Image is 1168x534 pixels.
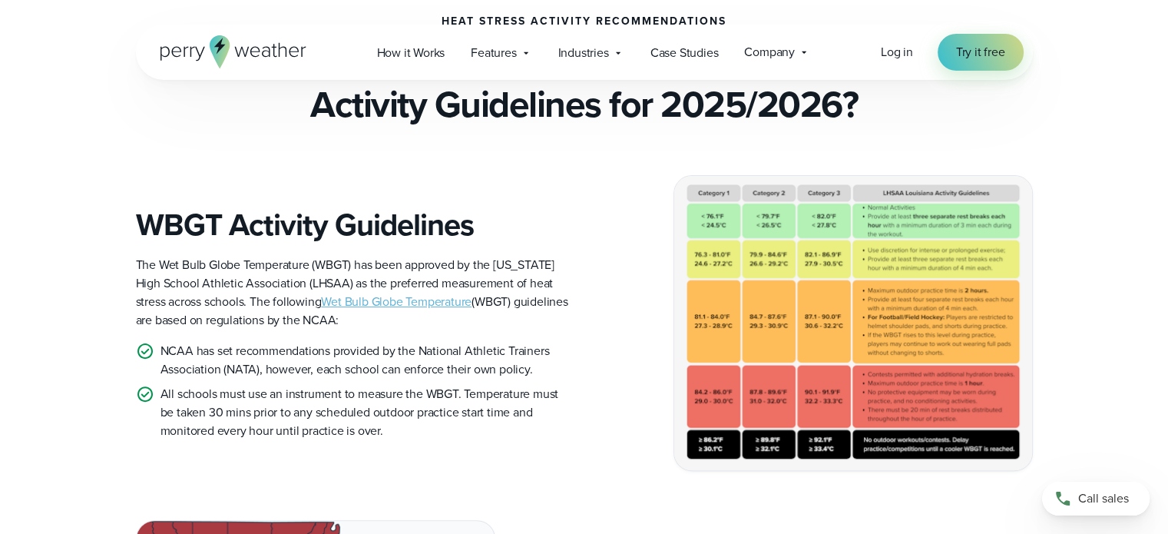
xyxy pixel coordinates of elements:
span: Industries [558,44,609,62]
span: Call sales [1078,489,1129,508]
span: Case Studies [650,44,719,62]
p: The Wet Bulb Globe Temperature (WBGT) has been approved by the [US_STATE] High School Athletic As... [136,256,572,330]
a: How it Works [364,37,458,68]
a: Case Studies [637,37,732,68]
span: Try it free [956,43,1005,61]
a: Log in [881,43,913,61]
p: NCAA has set recommendations provided by the National Athletic Trainers Association (NATA), howev... [160,342,572,379]
span: Company [744,43,795,61]
a: Call sales [1042,482,1150,516]
a: Try it free [938,34,1024,71]
h4: Heat Stress Activity Recommendations [442,15,726,28]
h3: WBGT Activity Guidelines [136,207,572,244]
img: Louisiana WBGT [674,176,1032,470]
a: Wet Bulb Globe Temperature [321,293,472,310]
span: How it Works [377,44,445,62]
p: All schools must use an instrument to measure the WBGT. Temperature must be taken 30 mins prior t... [160,385,572,440]
h2: What are the LHSAA Heat Stress Activity Guidelines for 2025/2026? [136,40,1033,126]
span: Features [471,44,516,62]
